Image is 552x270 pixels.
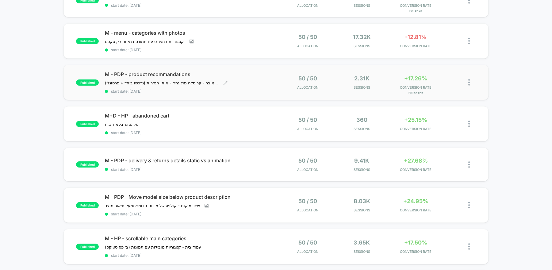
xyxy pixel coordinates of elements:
[390,208,441,212] span: CONVERSION RATE
[336,168,387,172] span: Sessions
[390,85,441,90] span: CONVERSION RATE
[105,113,276,119] span: M+D - HP - abandoned cart
[105,253,276,258] span: start date: [DATE]
[354,239,370,246] span: 3.65k
[298,198,317,204] span: 50 / 50
[390,249,441,254] span: CONVERSION RATE
[390,9,441,12] span: for מוצרים
[353,34,371,40] span: 17.32k
[298,117,317,123] span: 50 / 50
[105,157,276,164] span: M - PDP - delivery & returns details static vs animation
[105,235,276,241] span: M - HP - scrollable main categories
[468,243,470,250] img: close
[336,44,387,48] span: Sessions
[105,167,276,172] span: start date: [DATE]
[390,127,441,131] span: CONVERSION RATE
[105,130,276,135] span: start date: [DATE]
[105,39,185,44] span: קטגוריות בתפריט עם תמונה במקום רק טקסט
[468,202,470,208] img: close
[298,157,317,164] span: 50 / 50
[336,208,387,212] span: Sessions
[468,121,470,127] img: close
[404,75,427,82] span: +17.26%
[105,80,219,85] span: ניסוי על תצוגת המלצות בעמוד מוצר - קרוסלה מול גריד - אותן הגדרות (נרכשו ביחד + פרסונלי)
[297,208,318,212] span: Allocation
[105,3,276,8] span: start date: [DATE]
[390,44,441,48] span: CONVERSION RATE
[297,127,318,131] span: Allocation
[105,203,200,208] span: שינוי מיקום - קולפס של מידות הדומניתמעל תיאור מוצר
[298,75,317,82] span: 50 / 50
[390,91,441,94] span: for קרוסלות
[404,239,427,246] span: +17.50%
[105,89,276,94] span: start date: [DATE]
[354,157,369,164] span: 9.41k
[76,79,99,86] span: published
[390,168,441,172] span: CONVERSION RATE
[298,239,317,246] span: 50 / 50
[76,202,99,208] span: published
[297,3,318,8] span: Allocation
[297,168,318,172] span: Allocation
[105,212,276,216] span: start date: [DATE]
[76,38,99,44] span: published
[468,38,470,44] img: close
[403,198,428,204] span: +24.95%
[105,71,276,77] span: M - PDP - product recommandations
[105,194,276,200] span: M - PDP - Move model size below product description
[354,198,370,204] span: 8.03k
[76,244,99,250] span: published
[105,122,140,127] span: סל נטוש בעמוד בית
[336,85,387,90] span: Sessions
[76,121,99,127] span: published
[76,161,99,168] span: published
[105,30,276,36] span: M - menu - categories with photos
[297,249,318,254] span: Allocation
[105,48,276,52] span: start date: [DATE]
[336,3,387,8] span: Sessions
[468,161,470,168] img: close
[336,249,387,254] span: Sessions
[405,34,427,40] span: -12.81%
[404,157,428,164] span: +27.68%
[336,127,387,131] span: Sessions
[354,75,370,82] span: 2.31k
[298,34,317,40] span: 50 / 50
[356,117,367,123] span: 360
[297,44,318,48] span: Allocation
[468,79,470,86] img: close
[404,117,427,123] span: +25.15%
[105,245,201,249] span: עמוד בית - קטגוריות מובילות עם תמונות (צ׳יפס סטיקס)
[297,85,318,90] span: Allocation
[390,3,441,8] span: CONVERSION RATE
